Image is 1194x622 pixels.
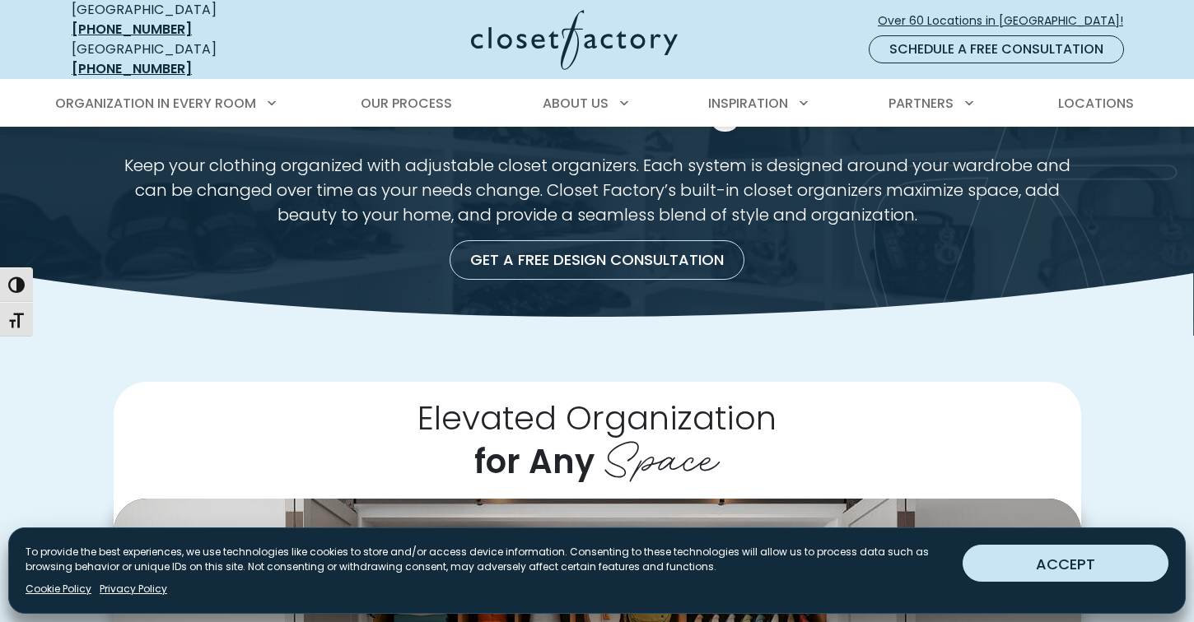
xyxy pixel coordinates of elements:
[869,35,1124,63] a: Schedule a Free Consultation
[708,94,788,113] span: Inspiration
[72,39,310,79] div: [GEOGRAPHIC_DATA]
[543,94,609,113] span: About Us
[68,71,1126,133] h1: Custom Closet Organizers
[603,421,720,487] span: Space
[44,81,1150,127] nav: Primary Menu
[114,153,1081,227] p: Keep your clothing organized with adjustable closet organizers. Each system is designed around yo...
[361,94,452,113] span: Our Process
[26,582,91,596] a: Cookie Policy
[450,240,744,280] a: Get a Free Design Consultation
[72,59,192,78] a: [PHONE_NUMBER]
[100,582,167,596] a: Privacy Policy
[26,545,949,574] p: To provide the best experiences, we use technologies like cookies to store and/or access device i...
[878,12,1136,30] span: Over 60 Locations in [GEOGRAPHIC_DATA]!
[877,7,1137,35] a: Over 60 Locations in [GEOGRAPHIC_DATA]!
[889,94,954,113] span: Partners
[471,10,678,70] img: Closet Factory Logo
[72,20,192,39] a: [PHONE_NUMBER]
[963,545,1168,582] button: ACCEPT
[417,395,777,441] span: Elevated Organization
[474,439,595,485] span: for Any
[1058,94,1134,113] span: Locations
[55,94,256,113] span: Organization in Every Room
